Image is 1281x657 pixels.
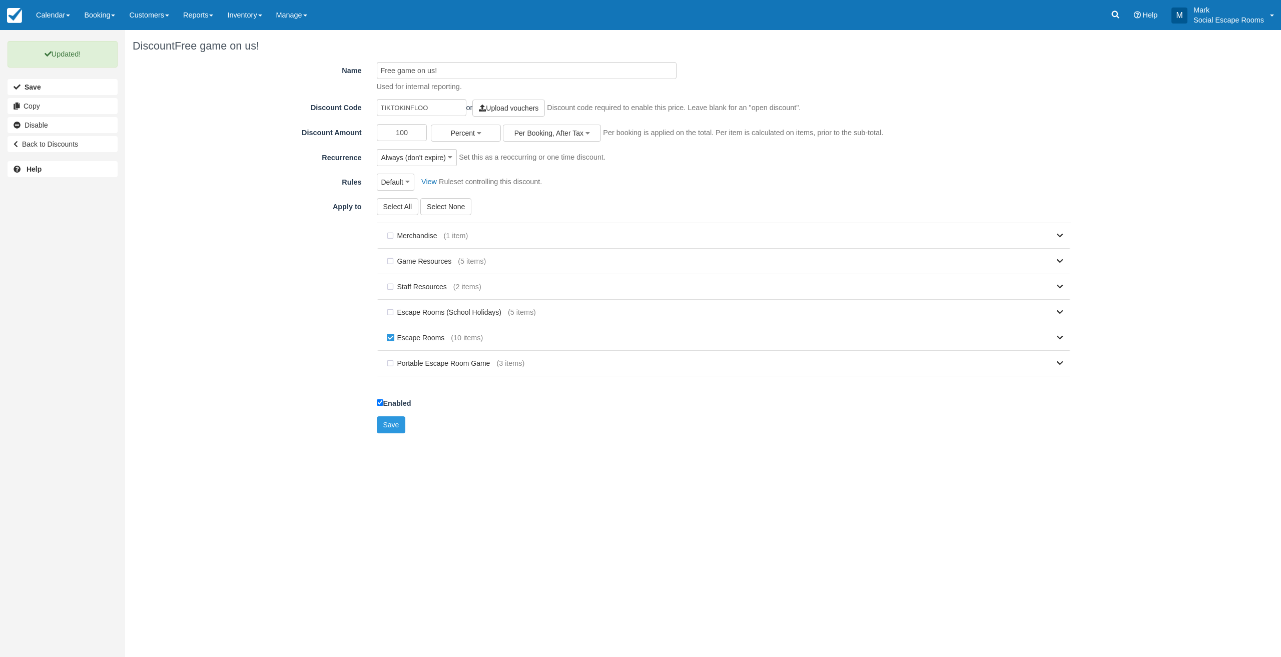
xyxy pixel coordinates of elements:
[384,279,453,294] label: Staff Resources
[431,125,501,142] button: Percent
[384,330,451,345] label: Escape Rooms
[384,228,444,243] label: Merchandise
[384,254,458,269] label: Game Resources
[8,41,118,68] p: Updated!
[133,124,369,138] label: Discount Amount
[377,399,383,406] input: Enabled
[1134,12,1141,19] i: Help
[377,82,462,92] p: Used for internal reporting.
[1171,8,1187,24] div: M
[384,305,508,320] label: Escape Rooms (School Holidays)
[439,177,542,187] p: Ruleset controlling this discount.
[496,358,524,369] span: (3 items)
[377,416,406,433] button: Save
[472,100,545,117] a: Upload vouchers
[133,62,369,76] label: Name
[377,149,457,166] button: Always (don't expire)
[377,174,415,191] button: Default
[503,125,601,142] button: Per Booking, After Tax
[7,8,22,23] img: checkfront-main-nav-mini-logo.png
[8,98,118,114] a: Copy
[547,103,801,113] p: Discount code required to enable this price. Leave blank for an "open discount".
[133,174,369,188] label: Rules
[381,153,446,163] span: Always (don't expire)
[133,198,369,212] label: Apply to
[1193,15,1264,25] p: Social Escape Rooms
[1143,11,1158,19] span: Help
[25,83,41,91] b: Save
[8,136,118,152] a: Back to Discounts
[458,256,486,267] span: (5 items)
[8,79,118,95] button: Save
[8,117,118,133] a: Disable
[8,161,118,177] a: Help
[451,129,475,137] span: Percent
[444,231,468,241] span: (1 item)
[27,165,42,173] b: Help
[377,198,419,215] button: Select All
[133,40,1078,52] h1: Discount
[451,333,483,343] span: (10 items)
[369,99,1079,117] div: or
[508,307,536,318] span: (5 items)
[377,99,466,116] input: Letters and numbers only (no spaces)
[381,177,403,187] span: Default
[384,356,497,371] label: Portable Escape Room Game
[514,129,583,137] span: Per Booking, After Tax
[420,198,471,215] button: Select None
[133,149,369,163] label: Recurrence
[175,40,259,52] span: Free game on us!
[377,394,411,409] label: Enabled
[133,99,369,113] label: Discount Code
[459,152,605,163] p: Set this as a reoccurring or one time discount.
[416,178,437,186] a: View
[603,128,883,138] p: Per booking is applied on the total. Per item is calculated on items, prior to the sub-total.
[1193,5,1264,15] p: Mark
[453,282,481,292] span: (2 items)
